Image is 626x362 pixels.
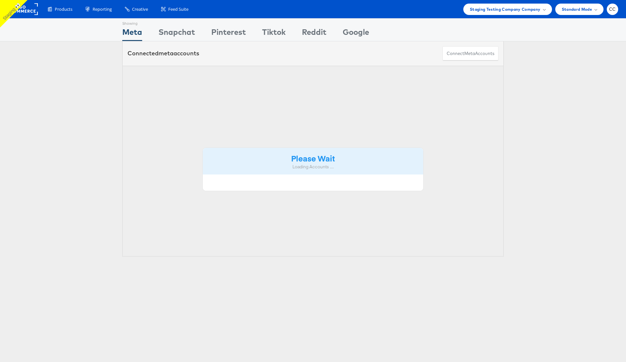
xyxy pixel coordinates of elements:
[93,6,112,12] span: Reporting
[442,46,499,61] button: ConnectmetaAccounts
[470,6,541,13] span: Staging Testing Company Company
[262,26,286,41] div: Tiktok
[127,49,199,58] div: Connected accounts
[291,153,335,163] strong: Please Wait
[158,26,195,41] div: Snapchat
[609,7,616,11] span: CC
[302,26,326,41] div: Reddit
[464,50,475,57] span: meta
[208,164,418,170] div: Loading Accounts ....
[132,6,148,12] span: Creative
[211,26,246,41] div: Pinterest
[55,6,72,12] span: Products
[122,19,142,26] div: Showing
[562,6,592,13] span: Standard Mode
[122,26,142,41] div: Meta
[168,6,188,12] span: Feed Suite
[343,26,369,41] div: Google
[158,49,173,57] span: meta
